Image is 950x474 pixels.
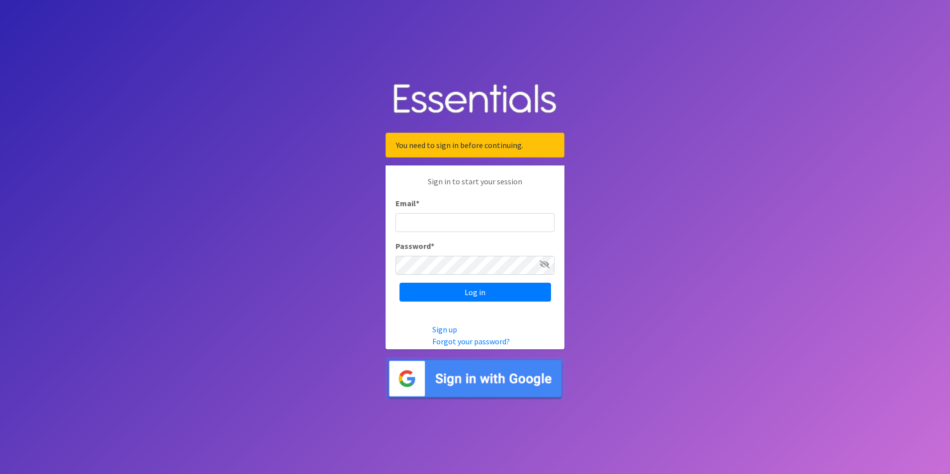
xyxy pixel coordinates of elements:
[432,336,510,346] a: Forgot your password?
[396,197,419,209] label: Email
[386,133,564,158] div: You need to sign in before continuing.
[416,198,419,208] abbr: required
[396,240,434,252] label: Password
[386,357,564,400] img: Sign in with Google
[399,283,551,302] input: Log in
[386,74,564,125] img: Human Essentials
[396,175,554,197] p: Sign in to start your session
[431,241,434,251] abbr: required
[432,324,457,334] a: Sign up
